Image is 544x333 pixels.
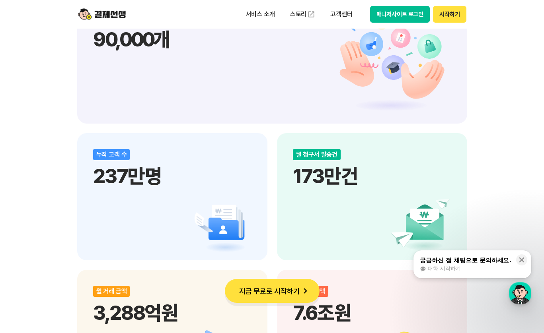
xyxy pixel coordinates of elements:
[293,301,451,325] p: 7.6조원
[285,6,321,22] a: 스토리
[433,6,466,23] button: 시작하기
[93,149,130,160] div: 누적 고객 수
[307,10,315,18] img: 외부 도메인 오픈
[53,248,103,268] a: 대화
[325,7,358,21] p: 고객센터
[103,248,153,268] a: 설정
[300,285,311,296] img: 화살표 아이콘
[293,149,341,160] div: 월 청구서 발송건
[240,7,281,21] p: 서비스 소개
[225,279,320,303] button: 지금 무료로 시작하기
[93,301,252,325] p: 3,288억원
[78,7,126,22] img: logo
[2,248,53,268] a: 홈
[73,260,82,267] span: 대화
[293,164,451,188] p: 173만건
[123,260,133,266] span: 설정
[370,6,430,23] button: 매니저사이트 로그인
[25,260,30,266] span: 홈
[93,27,451,51] p: 90,000개
[93,164,252,188] p: 237만명
[93,286,130,297] div: 월 거래 금액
